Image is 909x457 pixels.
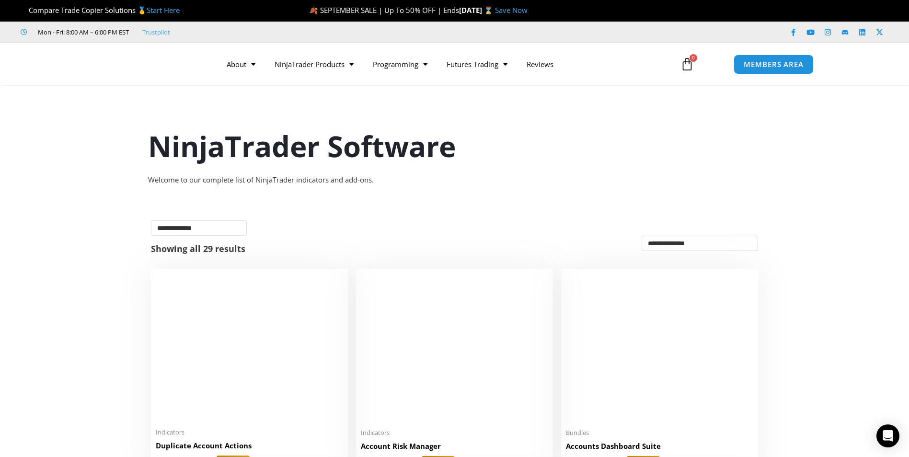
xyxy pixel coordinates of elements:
[151,244,245,253] p: Showing all 29 results
[156,274,343,423] img: Duplicate Account Actions
[744,61,804,68] span: MEMBERS AREA
[265,53,363,75] a: NinjaTrader Products
[148,173,761,187] div: Welcome to our complete list of NinjaTrader indicators and add-ons.
[363,53,437,75] a: Programming
[566,441,753,451] h2: Accounts Dashboard Suite
[566,441,753,456] a: Accounts Dashboard Suite
[361,274,548,423] img: Account Risk Manager
[361,441,548,456] a: Account Risk Manager
[361,441,548,451] h2: Account Risk Manager
[142,26,170,38] a: Trustpilot
[642,236,758,251] select: Shop order
[156,428,343,436] span: Indicators
[566,274,753,423] img: Accounts Dashboard Suite
[21,7,28,14] img: 🏆
[156,441,343,451] h2: Duplicate Account Actions
[876,424,899,447] div: Open Intercom Messenger
[361,429,548,437] span: Indicators
[35,26,129,38] span: Mon - Fri: 8:00 AM – 6:00 PM EST
[437,53,517,75] a: Futures Trading
[95,47,198,81] img: LogoAI | Affordable Indicators – NinjaTrader
[217,53,669,75] nav: Menu
[217,53,265,75] a: About
[690,54,697,62] span: 0
[495,5,528,15] a: Save Now
[666,50,708,78] a: 0
[459,5,495,15] strong: [DATE] ⌛
[147,5,180,15] a: Start Here
[21,5,180,15] span: Compare Trade Copier Solutions 🥇
[156,441,343,456] a: Duplicate Account Actions
[148,126,761,166] h1: NinjaTrader Software
[734,55,814,74] a: MEMBERS AREA
[309,5,459,15] span: 🍂 SEPTEMBER SALE | Up To 50% OFF | Ends
[517,53,563,75] a: Reviews
[566,429,753,437] span: Bundles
